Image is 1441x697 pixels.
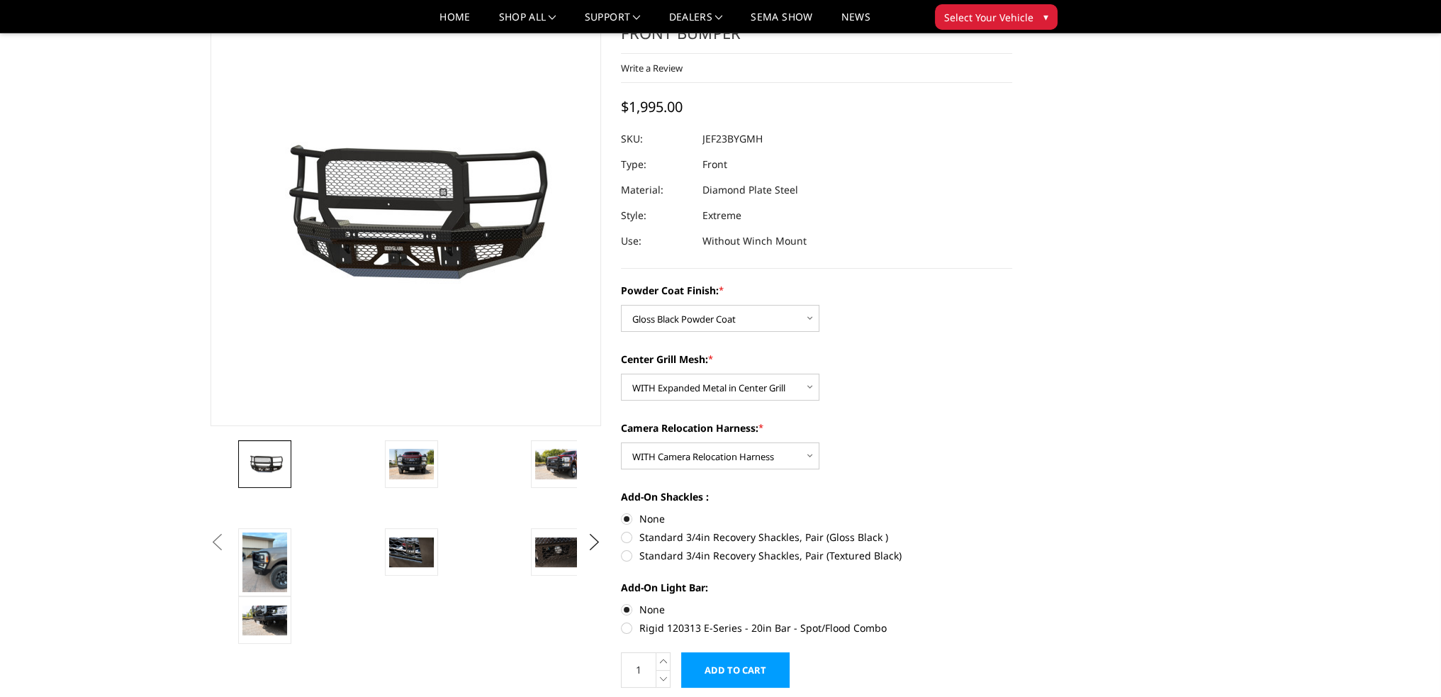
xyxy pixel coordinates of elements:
[621,97,683,116] span: $1,995.00
[583,532,605,553] button: Next
[751,12,812,33] a: SEMA Show
[207,532,228,553] button: Previous
[499,12,556,33] a: shop all
[621,580,1012,595] label: Add-On Light Bar:
[702,203,741,228] dd: Extreme
[621,177,692,203] dt: Material:
[621,152,692,177] dt: Type:
[242,532,287,592] img: 2023-2025 Ford F250-350 - FT Series - Extreme Front Bumper
[702,228,807,254] dd: Without Winch Mount
[621,511,1012,526] label: None
[621,548,1012,563] label: Standard 3/4in Recovery Shackles, Pair (Textured Black)
[621,283,1012,298] label: Powder Coat Finish:
[439,12,470,33] a: Home
[621,228,692,254] dt: Use:
[621,203,692,228] dt: Style:
[621,620,1012,635] label: Rigid 120313 E-Series - 20in Bar - Spot/Flood Combo
[621,126,692,152] dt: SKU:
[669,12,723,33] a: Dealers
[702,177,798,203] dd: Diamond Plate Steel
[621,530,1012,545] label: Standard 3/4in Recovery Shackles, Pair (Gloss Black )
[585,12,641,33] a: Support
[535,449,580,479] img: 2023-2025 Ford F250-350 - FT Series - Extreme Front Bumper
[621,420,1012,435] label: Camera Relocation Harness:
[389,537,434,567] img: 2023-2025 Ford F250-350 - FT Series - Extreme Front Bumper
[535,537,580,567] img: 2023-2025 Ford F250-350 - FT Series - Extreme Front Bumper
[935,4,1058,30] button: Select Your Vehicle
[621,352,1012,367] label: Center Grill Mesh:
[242,454,287,474] img: 2023-2025 Ford F250-350 - FT Series - Extreme Front Bumper
[702,152,727,177] dd: Front
[621,489,1012,504] label: Add-On Shackles :
[389,449,434,479] img: 2023-2025 Ford F250-350 - FT Series - Extreme Front Bumper
[242,606,287,635] img: 2023-2025 Ford F250-350 - FT Series - Extreme Front Bumper
[681,652,790,688] input: Add to Cart
[702,126,763,152] dd: JEF23BYGMH
[621,62,683,74] a: Write a Review
[211,1,602,426] a: 2023-2025 Ford F250-350 - FT Series - Extreme Front Bumper
[1043,9,1048,24] span: ▾
[621,602,1012,617] label: None
[841,12,870,33] a: News
[944,10,1033,25] span: Select Your Vehicle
